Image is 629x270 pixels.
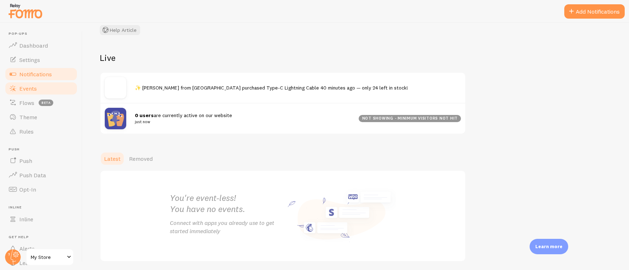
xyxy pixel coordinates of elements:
span: Events [19,85,37,92]
span: Alerts [19,245,35,252]
span: are currently active on our website [135,112,350,125]
img: pageviews.png [105,108,126,129]
strong: 0 users [135,112,154,119]
span: Flows [19,99,34,106]
span: Opt-In [19,186,36,193]
span: beta [39,100,53,106]
a: Removed [125,151,157,166]
div: not showing - minimum visitors not hit [359,115,461,122]
span: Notifications [19,71,52,78]
a: Settings [4,53,78,67]
span: My Store [31,253,65,261]
a: Events [4,81,78,96]
span: Push [19,157,32,164]
p: Learn more [535,243,562,250]
img: fomo-relay-logo-orange.svg [8,2,43,20]
span: Push Data [19,172,46,179]
div: Learn more [530,239,568,254]
a: Notifications [4,67,78,81]
span: Pop-ups [9,32,78,36]
span: Inline [9,205,78,210]
small: just now [135,119,350,125]
a: Push Data [4,168,78,182]
a: Dashboard [4,38,78,53]
a: Alerts [4,241,78,256]
span: Theme [19,114,37,121]
a: Latest [100,151,125,166]
span: Latest [104,155,121,162]
a: Theme [4,110,78,124]
span: Settings [19,56,40,63]
span: Get Help [9,235,78,240]
span: Rules [19,128,34,135]
span: Dashboard [19,42,48,49]
span: Removed [129,155,153,162]
button: Help Article [100,25,140,35]
img: no_image.svg [105,77,126,98]
h2: You're event-less! You have no events. [170,192,283,214]
a: Rules [4,124,78,139]
a: Flows beta [4,96,78,110]
span: Inline [19,216,33,223]
span: Push [9,147,78,152]
a: Inline [4,212,78,226]
a: Opt-In [4,182,78,197]
h2: Live [100,52,466,63]
a: Push [4,154,78,168]
a: My Store [26,249,74,266]
p: Connect with apps you already use to get started immediately [170,219,283,235]
span: ✨ [PERSON_NAME] from [GEOGRAPHIC_DATA] purchased Type-C Lightning Cable 40 minutes ago — only 24 ... [135,85,408,91]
